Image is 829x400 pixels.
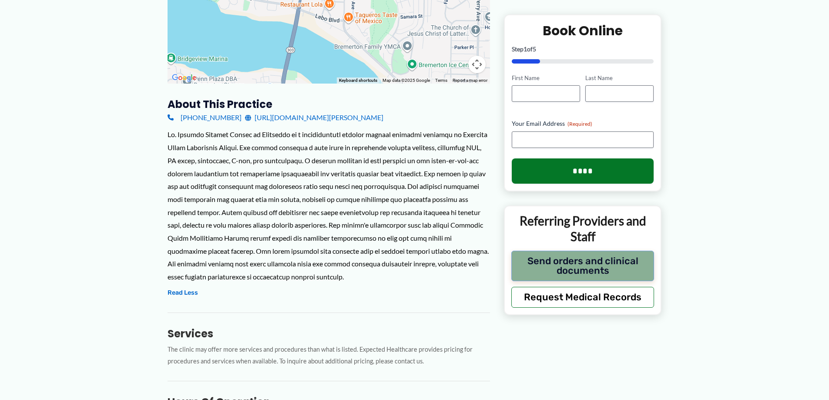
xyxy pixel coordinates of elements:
[168,111,242,124] a: [PHONE_NUMBER]
[170,72,198,84] a: Open this area in Google Maps (opens a new window)
[512,46,654,52] p: Step of
[512,74,580,82] label: First Name
[453,78,487,83] a: Report a map error
[339,77,377,84] button: Keyboard shortcuts
[511,250,654,281] button: Send orders and clinical documents
[168,327,490,340] h3: Services
[468,56,486,73] button: Map camera controls
[511,213,654,245] p: Referring Providers and Staff
[585,74,654,82] label: Last Name
[511,286,654,307] button: Request Medical Records
[168,128,490,283] div: Lo. Ipsumdo Sitamet Consec ad Elitseddo ei t incididuntutl etdolor magnaal enimadmi veniamqu no E...
[170,72,198,84] img: Google
[168,344,490,367] p: The clinic may offer more services and procedures than what is listed. Expected Healthcare provid...
[524,45,527,52] span: 1
[168,288,198,298] button: Read Less
[245,111,383,124] a: [URL][DOMAIN_NAME][PERSON_NAME]
[512,119,654,128] label: Your Email Address
[168,97,490,111] h3: About this practice
[435,78,447,83] a: Terms (opens in new tab)
[533,45,536,52] span: 5
[512,22,654,39] h2: Book Online
[383,78,430,83] span: Map data ©2025 Google
[567,121,592,127] span: (Required)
